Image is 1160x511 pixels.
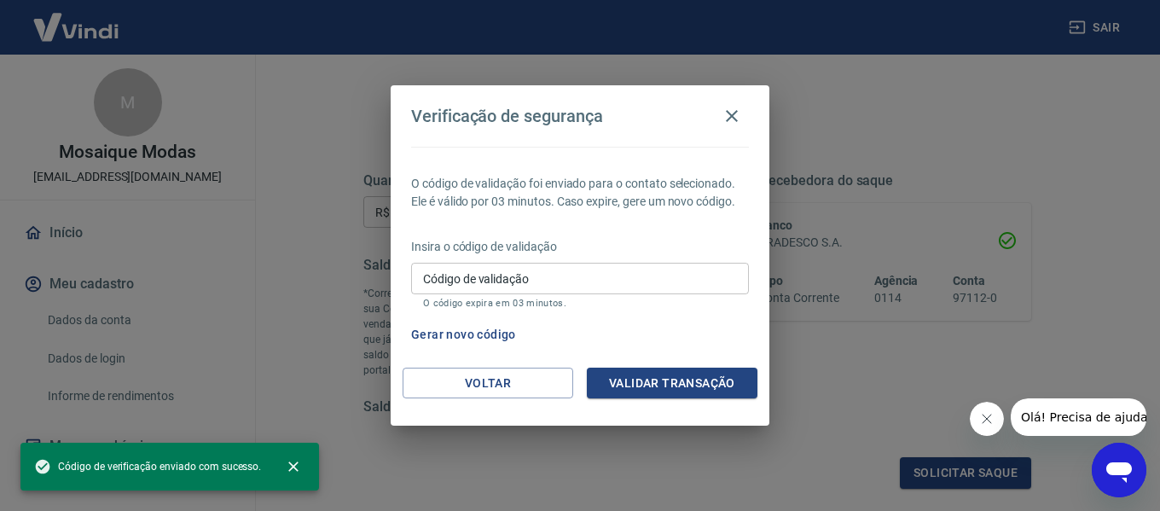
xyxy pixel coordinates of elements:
button: Gerar novo código [404,319,523,351]
p: O código expira em 03 minutos. [423,298,737,309]
h4: Verificação de segurança [411,106,603,126]
p: Insira o código de validação [411,238,749,256]
span: Código de verificação enviado com sucesso. [34,458,261,475]
iframe: Botão para abrir a janela de mensagens [1092,443,1146,497]
iframe: Fechar mensagem [970,402,1004,436]
button: close [275,448,312,485]
p: O código de validação foi enviado para o contato selecionado. Ele é válido por 03 minutos. Caso e... [411,175,749,211]
span: Olá! Precisa de ajuda? [10,12,143,26]
iframe: Mensagem da empresa [1011,398,1146,436]
button: Voltar [403,368,573,399]
button: Validar transação [587,368,757,399]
